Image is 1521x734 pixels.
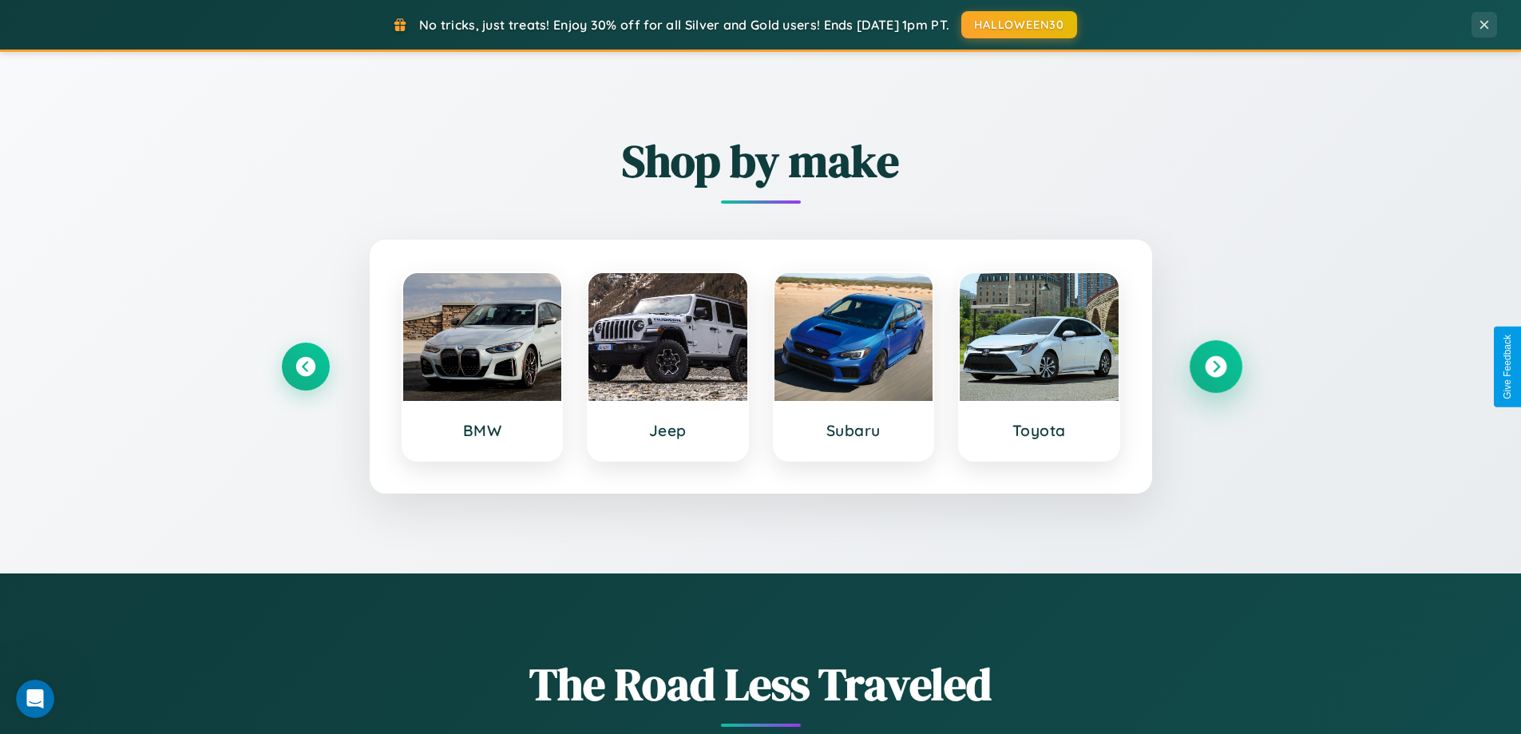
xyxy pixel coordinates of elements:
button: HALLOWEEN30 [961,11,1077,38]
h3: BMW [419,421,546,440]
iframe: Intercom live chat [16,680,54,718]
h3: Toyota [976,421,1103,440]
h2: Shop by make [282,130,1240,192]
span: No tricks, just treats! Enjoy 30% off for all Silver and Gold users! Ends [DATE] 1pm PT. [419,17,949,33]
h1: The Road Less Traveled [282,653,1240,715]
h3: Subaru [790,421,917,440]
div: Give Feedback [1502,335,1513,399]
h3: Jeep [604,421,731,440]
